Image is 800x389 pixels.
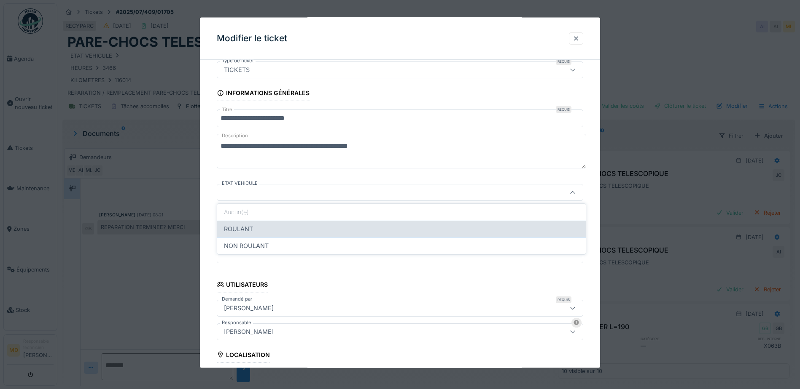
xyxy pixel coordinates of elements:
span: NON ROULANT [224,241,269,250]
label: Description [220,131,250,141]
div: Requis [556,58,571,65]
div: Informations générales [217,87,310,101]
div: Utilisateurs [217,278,268,293]
span: ROULANT [224,224,253,234]
label: Titre [220,106,234,113]
div: Localisation [217,348,270,362]
div: Requis [556,106,571,113]
label: Demandé par [220,295,254,302]
label: Responsable [220,319,253,326]
div: Aucun(e) [217,204,586,221]
div: [PERSON_NAME] [221,303,277,312]
div: Requis [556,296,571,303]
div: TICKETS [221,65,253,75]
label: Type de ticket [220,57,256,64]
label: ETAT VEHICULE [220,180,259,187]
div: [PERSON_NAME] [221,327,277,336]
h3: Modifier le ticket [217,33,287,44]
